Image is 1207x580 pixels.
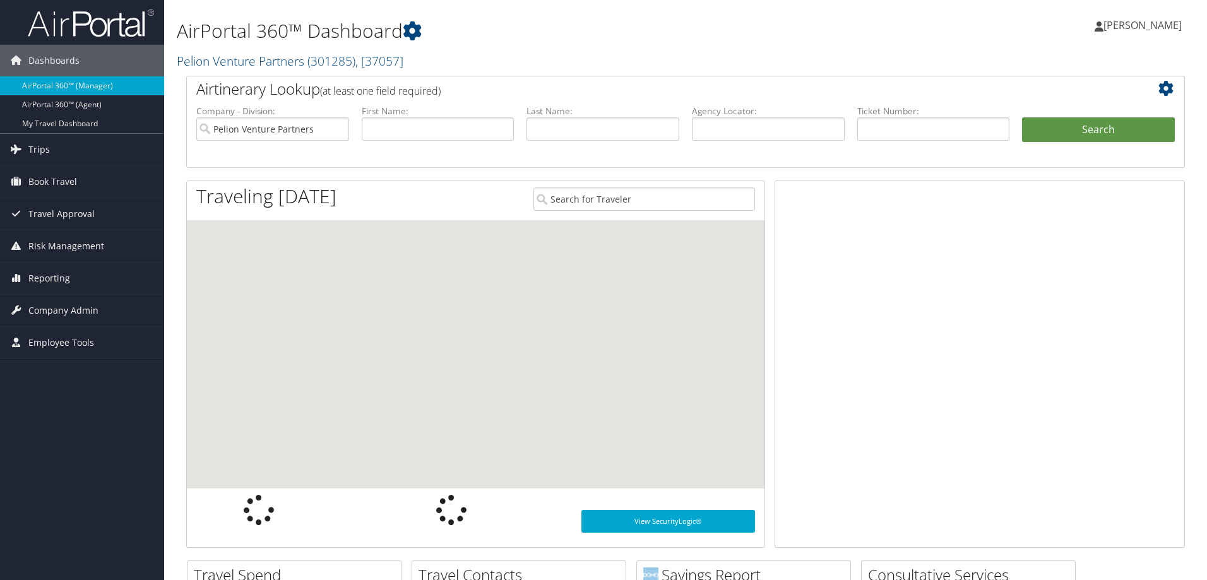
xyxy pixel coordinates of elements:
[177,52,403,69] a: Pelion Venture Partners
[196,183,336,210] h1: Traveling [DATE]
[307,52,355,69] span: ( 301285 )
[28,134,50,165] span: Trips
[28,295,98,326] span: Company Admin
[692,105,845,117] label: Agency Locator:
[857,105,1010,117] label: Ticket Number:
[196,105,349,117] label: Company - Division:
[355,52,403,69] span: , [ 37057 ]
[28,230,104,262] span: Risk Management
[28,45,80,76] span: Dashboards
[28,8,154,38] img: airportal-logo.png
[28,327,94,358] span: Employee Tools
[196,78,1091,100] h2: Airtinerary Lookup
[320,84,441,98] span: (at least one field required)
[1103,18,1182,32] span: [PERSON_NAME]
[526,105,679,117] label: Last Name:
[28,166,77,198] span: Book Travel
[28,263,70,294] span: Reporting
[581,510,755,533] a: View SecurityLogic®
[1095,6,1194,44] a: [PERSON_NAME]
[533,187,755,211] input: Search for Traveler
[28,198,95,230] span: Travel Approval
[1022,117,1175,143] button: Search
[362,105,514,117] label: First Name:
[177,18,855,44] h1: AirPortal 360™ Dashboard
